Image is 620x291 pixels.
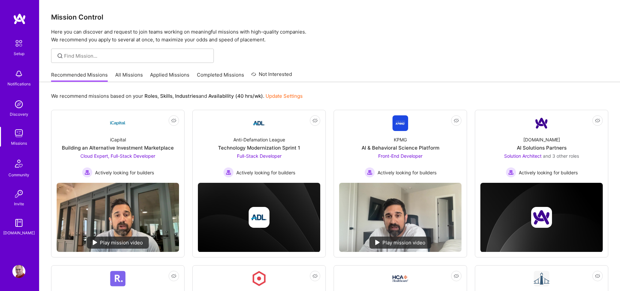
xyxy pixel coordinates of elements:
[197,71,244,82] a: Completed Missions
[51,93,303,99] p: We recommend missions based on your , , and .
[480,183,603,252] img: cover
[80,153,155,159] span: Cloud Expert, Full-Stack Developer
[8,171,29,178] div: Community
[87,237,149,249] div: Play mission video
[534,271,549,286] img: Company Logo
[480,115,603,178] a: Company Logo[DOMAIN_NAME]AI Solutions PartnersSolution Architect and 3 other rolesActively lookin...
[519,169,578,176] span: Actively looking for builders
[375,240,380,245] img: play
[14,50,24,57] div: Setup
[12,67,25,80] img: bell
[369,237,431,249] div: Play mission video
[82,167,92,178] img: Actively looking for builders
[543,153,579,159] span: and 3 other roles
[251,271,267,286] img: Company Logo
[160,93,172,99] b: Skills
[523,136,560,143] div: [DOMAIN_NAME]
[115,71,143,82] a: All Missions
[12,36,26,50] img: setup
[339,183,462,252] img: No Mission
[312,118,318,123] i: icon EyeClosed
[251,70,292,82] a: Not Interested
[175,93,199,99] b: Industries
[198,183,320,252] img: cover
[110,271,126,286] img: Company Logo
[12,265,25,278] img: User Avatar
[208,93,263,99] b: Availability (40 hrs/wk)
[266,93,303,99] a: Update Settings
[504,153,542,159] span: Solution Architect
[95,169,154,176] span: Actively looking for builders
[14,200,24,207] div: Invite
[393,275,408,282] img: Company Logo
[378,169,436,176] span: Actively looking for builders
[339,115,462,178] a: Company LogoKPMGAI & Behavioral Science PlatformFront-End Developer Actively looking for builders...
[362,144,439,151] div: AI & Behavioral Science Platform
[394,136,407,143] div: KPMG
[236,169,295,176] span: Actively looking for builders
[57,115,179,178] a: Company LogoiCapitalBuilding an Alternative Investment MarketplaceCloud Expert, Full-Stack Develo...
[198,115,320,178] a: Company LogoAnti-Defamation LeagueTechnology Modernization Sprint 1Full-Stack Developer Actively ...
[56,52,64,60] i: icon SearchGrey
[12,127,25,140] img: teamwork
[251,115,267,131] img: Company Logo
[62,144,174,151] div: Building an Alternative Investment Marketplace
[218,144,300,151] div: Technology Modernization Sprint 1
[64,52,209,59] input: Find Mission...
[171,273,176,279] i: icon EyeClosed
[531,207,552,228] img: Company logo
[7,80,31,87] div: Notifications
[223,167,234,178] img: Actively looking for builders
[51,71,108,82] a: Recommended Missions
[13,13,26,25] img: logo
[11,140,27,147] div: Missions
[233,136,285,143] div: Anti-Defamation League
[12,216,25,229] img: guide book
[51,13,608,21] h3: Mission Control
[57,183,179,252] img: No Mission
[454,118,459,123] i: icon EyeClosed
[534,115,549,131] img: Company Logo
[12,187,25,200] img: Invite
[11,156,27,171] img: Community
[454,273,459,279] i: icon EyeClosed
[12,98,25,111] img: discovery
[595,118,600,123] i: icon EyeClosed
[110,136,126,143] div: iCapital
[595,273,600,279] i: icon EyeClosed
[312,273,318,279] i: icon EyeClosed
[145,93,158,99] b: Roles
[110,115,126,131] img: Company Logo
[393,115,408,131] img: Company Logo
[517,144,567,151] div: AI Solutions Partners
[378,153,422,159] span: Front-End Developer
[93,240,97,245] img: play
[3,229,35,236] div: [DOMAIN_NAME]
[365,167,375,178] img: Actively looking for builders
[171,118,176,123] i: icon EyeClosed
[249,207,269,228] img: Company logo
[150,71,189,82] a: Applied Missions
[506,167,516,178] img: Actively looking for builders
[10,111,28,118] div: Discovery
[237,153,282,159] span: Full-Stack Developer
[11,265,27,278] a: User Avatar
[51,28,608,44] p: Here you can discover and request to join teams working on meaningful missions with high-quality ...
